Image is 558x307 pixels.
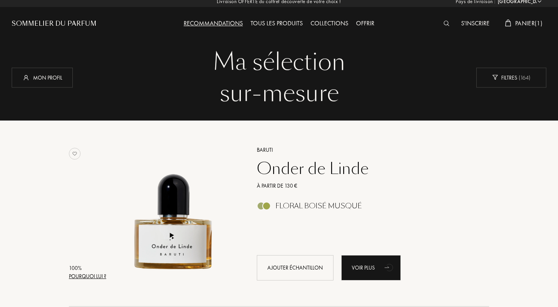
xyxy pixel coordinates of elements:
[12,67,73,87] div: Mon profil
[275,202,362,210] div: Floral Boisé Musqué
[109,145,239,275] img: Onder de Linde Baruti
[180,19,247,27] a: Recommandations
[69,272,106,280] div: Pourquoi lui ?
[18,78,540,109] div: sur-mesure
[307,19,352,27] a: Collections
[257,255,333,280] div: Ajouter échantillon
[515,19,542,27] span: Panier ( 1 )
[251,159,478,178] a: Onder de Linde
[457,19,493,29] div: S'inscrire
[18,46,540,78] div: Ma sélection
[69,148,81,160] img: no_like_p.png
[251,182,478,190] a: À partir de 130 €
[517,74,530,81] span: ( 164 )
[457,19,493,27] a: S'inscrire
[444,21,449,26] img: search_icn_white.svg
[251,146,478,154] a: Baruti
[476,67,546,87] div: Filtres
[307,19,352,29] div: Collections
[180,19,247,29] div: Recommandations
[251,204,478,212] a: Floral Boisé Musqué
[505,20,511,27] img: cart_white.svg
[492,75,498,80] img: new_filter_w.svg
[352,19,378,29] div: Offrir
[352,19,378,27] a: Offrir
[109,136,245,289] a: Onder de Linde Baruti
[341,255,401,280] a: Voir plusanimation
[382,259,397,275] div: animation
[247,19,307,29] div: Tous les produits
[69,264,106,272] div: 100 %
[341,255,401,280] div: Voir plus
[22,73,30,81] img: profil_icn_w.svg
[12,19,97,28] a: Sommelier du Parfum
[247,19,307,27] a: Tous les produits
